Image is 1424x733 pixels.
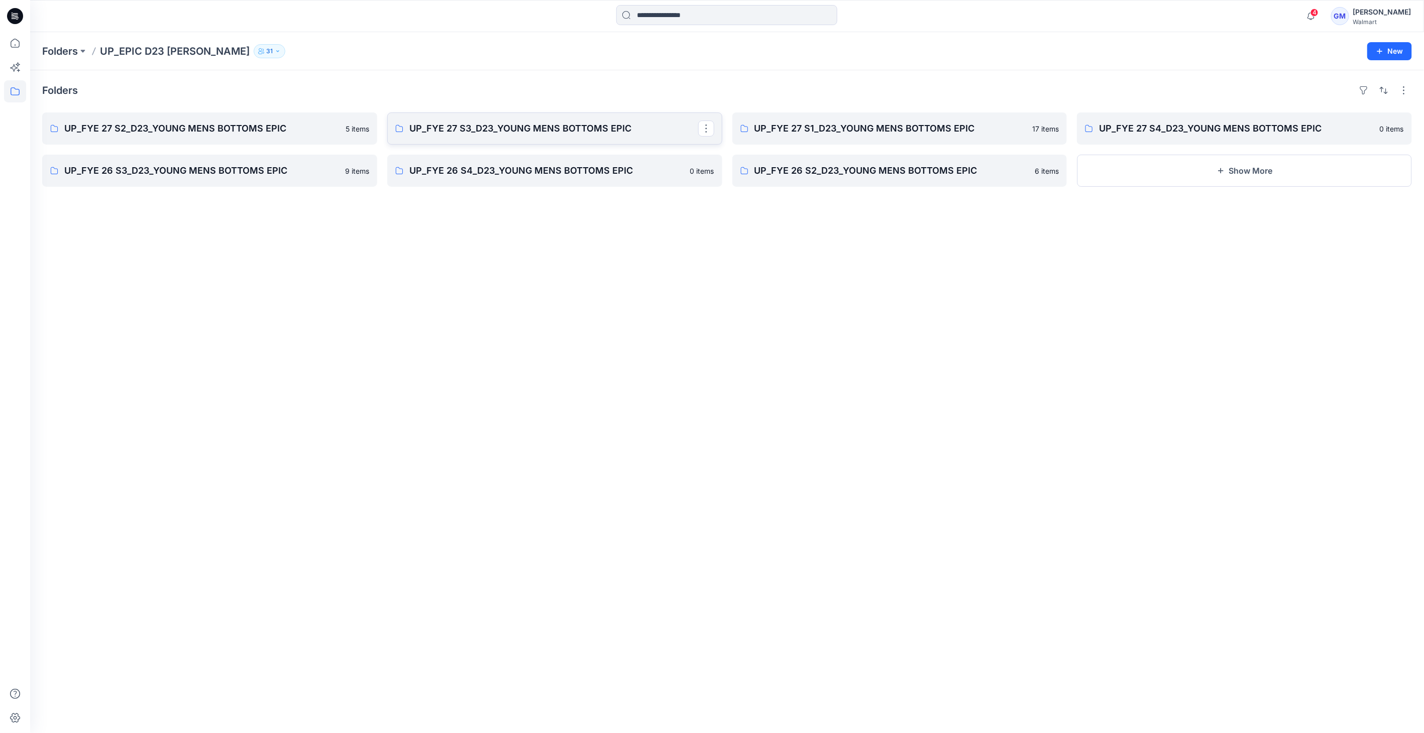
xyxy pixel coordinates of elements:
p: 5 items [346,124,369,134]
button: 31 [254,44,285,58]
a: UP_FYE 26 S3_D23_YOUNG MENS BOTTOMS EPIC9 items [42,155,377,187]
p: UP_FYE 26 S3_D23_YOUNG MENS BOTTOMS EPIC [64,164,339,178]
p: UP_FYE 27 S3_D23_YOUNG MENS BOTTOMS EPIC [409,121,698,136]
div: Walmart [1353,18,1411,26]
p: 6 items [1035,166,1059,176]
p: 9 items [345,166,369,176]
a: UP_FYE 26 S4_D23_YOUNG MENS BOTTOMS EPIC0 items [387,155,722,187]
a: UP_FYE 27 S2_D23_YOUNG MENS BOTTOMS EPIC5 items [42,112,377,145]
p: 17 items [1032,124,1059,134]
a: UP_FYE 26 S2_D23_YOUNG MENS BOTTOMS EPIC6 items [732,155,1067,187]
div: [PERSON_NAME] [1353,6,1411,18]
button: New [1367,42,1412,60]
h4: Folders [42,84,78,96]
button: Show More [1077,155,1412,187]
p: UP_EPIC D23 [PERSON_NAME] [100,44,250,58]
p: UP_FYE 27 S4_D23_YOUNG MENS BOTTOMS EPIC [1099,121,1374,136]
a: UP_FYE 27 S1_D23_YOUNG MENS BOTTOMS EPIC17 items [732,112,1067,145]
a: Folders [42,44,78,58]
a: UP_FYE 27 S4_D23_YOUNG MENS BOTTOMS EPIC0 items [1077,112,1412,145]
span: 4 [1310,9,1319,17]
p: 0 items [690,166,714,176]
div: GM [1331,7,1349,25]
p: UP_FYE 27 S2_D23_YOUNG MENS BOTTOMS EPIC [64,121,340,136]
p: UP_FYE 26 S2_D23_YOUNG MENS BOTTOMS EPIC [754,164,1029,178]
a: UP_FYE 27 S3_D23_YOUNG MENS BOTTOMS EPIC [387,112,722,145]
p: UP_FYE 26 S4_D23_YOUNG MENS BOTTOMS EPIC [409,164,684,178]
p: UP_FYE 27 S1_D23_YOUNG MENS BOTTOMS EPIC [754,121,1027,136]
p: 31 [266,46,273,57]
p: 0 items [1380,124,1404,134]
